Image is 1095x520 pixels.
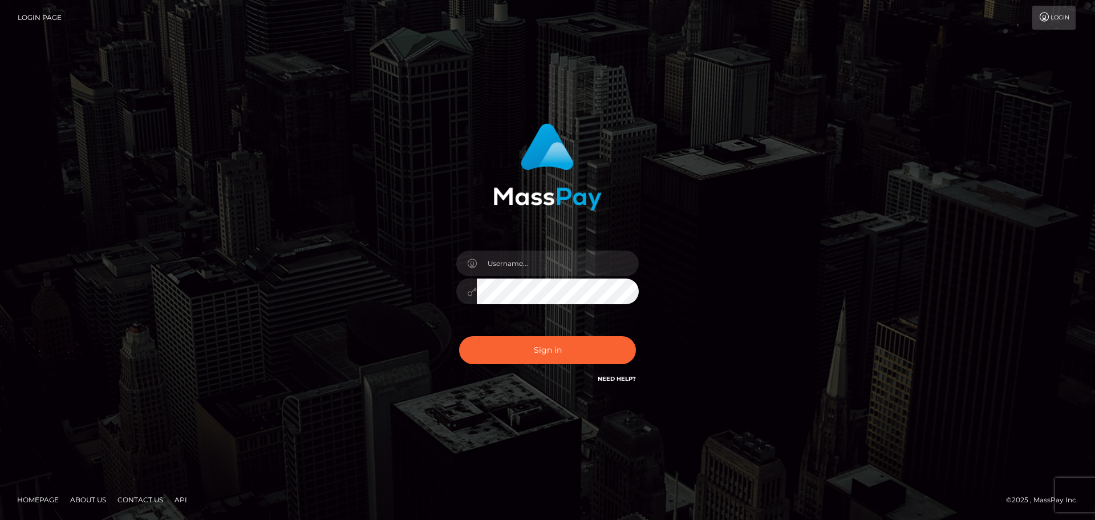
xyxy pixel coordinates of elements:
a: Login Page [18,6,62,30]
a: Need Help? [598,375,636,382]
a: API [170,491,192,509]
a: Login [1032,6,1076,30]
a: About Us [66,491,111,509]
a: Contact Us [113,491,168,509]
a: Homepage [13,491,63,509]
img: MassPay Login [493,123,602,211]
div: © 2025 , MassPay Inc. [1006,494,1086,506]
button: Sign in [459,336,636,364]
input: Username... [477,251,639,276]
